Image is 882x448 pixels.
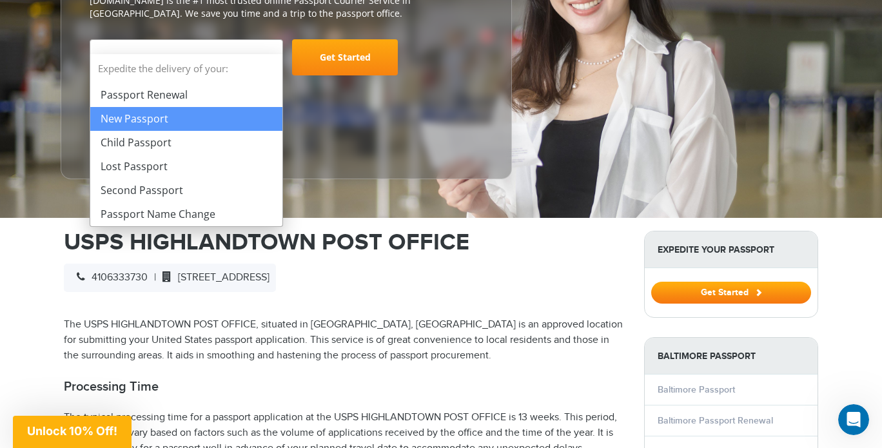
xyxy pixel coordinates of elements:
[651,287,811,297] a: Get Started
[156,271,269,284] span: [STREET_ADDRESS]
[90,202,282,226] li: Passport Name Change
[13,416,132,448] div: Unlock 10% Off!
[90,54,282,226] li: Expedite the delivery of your:
[27,424,117,438] span: Unlock 10% Off!
[658,415,773,426] a: Baltimore Passport Renewal
[64,379,625,394] h2: Processing Time
[90,155,282,179] li: Lost Passport
[100,51,203,66] span: Select Your Service
[90,83,282,107] li: Passport Renewal
[64,264,276,292] div: |
[90,39,283,75] span: Select Your Service
[64,317,625,364] p: The USPS HIGHLANDTOWN POST OFFICE, situated in [GEOGRAPHIC_DATA], [GEOGRAPHIC_DATA] is an approve...
[64,231,625,254] h1: USPS HIGHLANDTOWN POST OFFICE
[645,338,818,375] strong: Baltimore Passport
[90,54,282,83] strong: Expedite the delivery of your:
[90,131,282,155] li: Child Passport
[645,231,818,268] strong: Expedite Your Passport
[90,179,282,202] li: Second Passport
[651,282,811,304] button: Get Started
[70,271,148,284] span: 4106333730
[100,44,269,81] span: Select Your Service
[90,82,483,95] span: Starting at $199 + government fees
[292,39,398,75] a: Get Started
[838,404,869,435] iframe: Intercom live chat
[90,107,282,131] li: New Passport
[658,384,735,395] a: Baltimore Passport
